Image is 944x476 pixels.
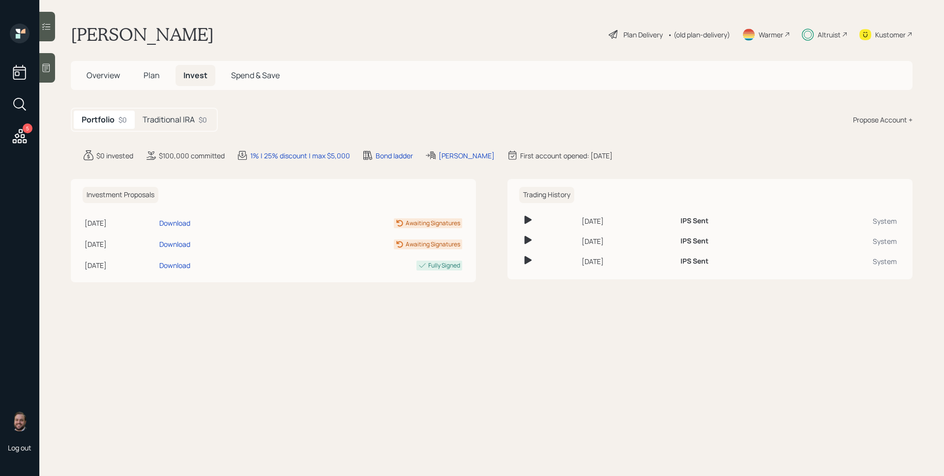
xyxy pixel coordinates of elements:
div: Bond ladder [376,150,413,161]
div: 5 [23,123,32,133]
div: Awaiting Signatures [406,240,460,249]
div: [DATE] [85,260,155,270]
div: [DATE] [85,239,155,249]
div: Awaiting Signatures [406,219,460,228]
div: [DATE] [582,216,673,226]
div: First account opened: [DATE] [520,150,613,161]
div: Download [159,218,190,228]
div: Warmer [759,30,783,40]
h6: IPS Sent [680,237,708,245]
div: System [799,236,897,246]
h6: Trading History [519,187,574,203]
div: Plan Delivery [623,30,663,40]
div: Download [159,260,190,270]
h5: Portfolio [82,115,115,124]
span: Plan [144,70,160,81]
div: [DATE] [582,256,673,267]
div: Kustomer [875,30,906,40]
h6: IPS Sent [680,257,708,266]
div: $0 [118,115,127,125]
img: james-distasi-headshot.png [10,412,29,431]
div: [DATE] [85,218,155,228]
div: [PERSON_NAME] [439,150,495,161]
div: $100,000 committed [159,150,225,161]
div: $0 [199,115,207,125]
div: $0 invested [96,150,133,161]
div: • (old plan-delivery) [668,30,730,40]
h5: Traditional IRA [143,115,195,124]
h6: IPS Sent [680,217,708,225]
h1: [PERSON_NAME] [71,24,214,45]
span: Spend & Save [231,70,280,81]
div: System [799,256,897,267]
div: 1% | 25% discount | max $5,000 [250,150,350,161]
h6: Investment Proposals [83,187,158,203]
div: Altruist [818,30,841,40]
span: Overview [87,70,120,81]
div: [DATE] [582,236,673,246]
span: Invest [183,70,207,81]
div: System [799,216,897,226]
div: Fully Signed [428,261,460,270]
div: Propose Account + [853,115,913,125]
div: Download [159,239,190,249]
div: Log out [8,443,31,452]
